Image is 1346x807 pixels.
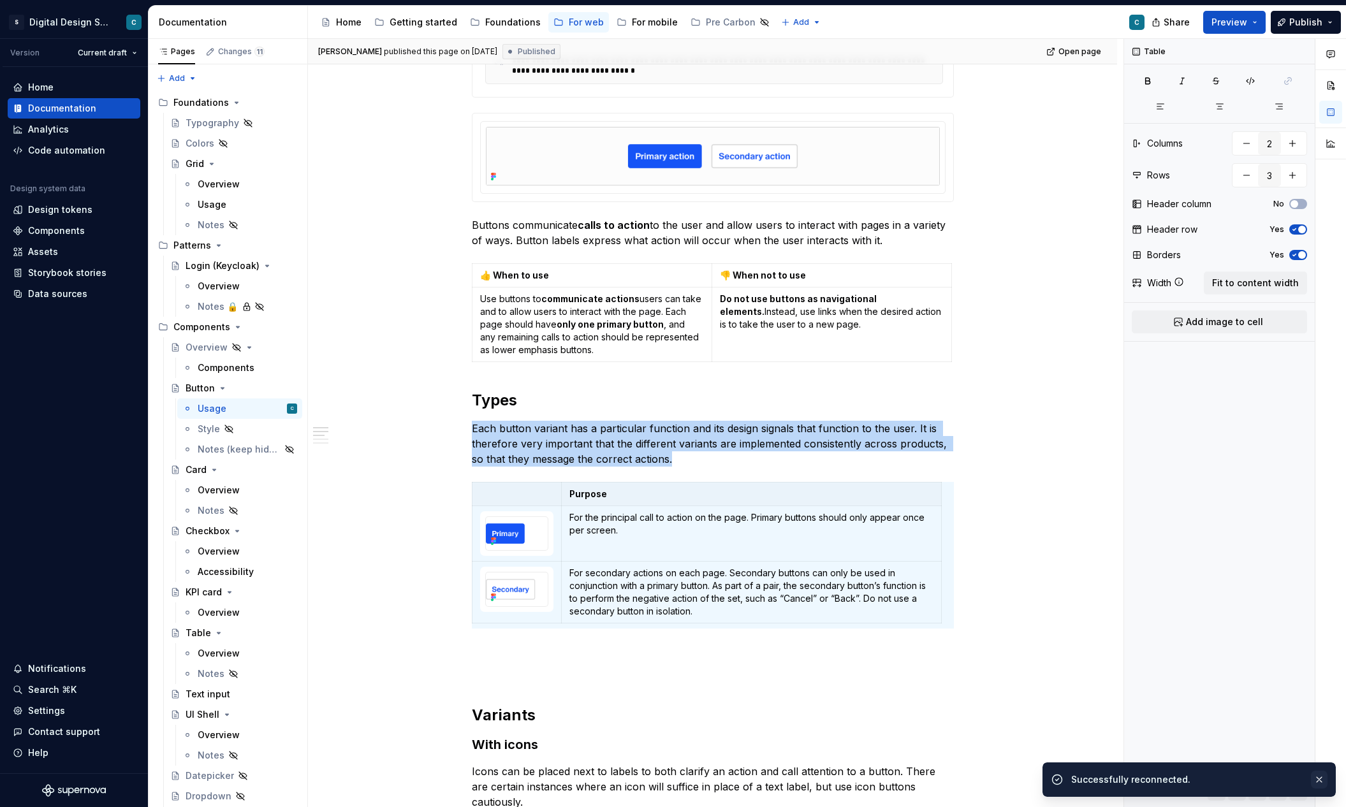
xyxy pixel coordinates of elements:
[198,178,240,191] div: Overview
[1145,11,1198,34] button: Share
[198,565,254,578] div: Accessibility
[1042,43,1107,61] a: Open page
[28,266,106,279] div: Storybook stories
[518,47,555,57] span: Published
[569,16,604,29] div: For web
[1147,198,1211,210] div: Header column
[1271,11,1341,34] button: Publish
[28,704,65,717] div: Settings
[316,10,775,35] div: Page tree
[165,521,302,541] a: Checkbox
[186,790,231,803] div: Dropdown
[198,423,220,435] div: Style
[177,664,302,684] a: Notes
[720,270,806,280] strong: 👎 When not to use
[611,12,683,33] a: For mobile
[8,140,140,161] a: Code automation
[186,157,204,170] div: Grid
[632,16,678,29] div: For mobile
[569,488,933,500] p: Purpose
[1147,169,1170,182] div: Rows
[165,113,302,133] a: Typography
[1164,16,1190,29] span: Share
[720,293,879,317] strong: Do not use buttons as navigational elements.
[186,627,211,639] div: Table
[28,662,86,675] div: Notifications
[165,786,302,806] a: Dropdown
[541,293,640,304] strong: communicate actions
[472,390,954,411] h2: Types
[8,98,140,119] a: Documentation
[291,402,294,415] div: C
[198,443,281,456] div: Notes (keep hidden)
[1147,277,1171,289] div: Width
[177,602,302,623] a: Overview
[569,511,933,537] p: For the principal call to action on the page. Primary buttons should only appear once per screen.
[8,77,140,98] a: Home
[28,81,54,94] div: Home
[42,784,106,797] svg: Supernova Logo
[472,217,954,248] p: Buttons communicate to the user and allow users to interact with pages in a variety of ways. Butt...
[186,382,215,395] div: Button
[186,259,260,272] div: Login (Keycloak)
[186,586,222,599] div: KPI card
[8,743,140,763] button: Help
[198,198,226,211] div: Usage
[177,296,302,317] a: Notes 🔒
[569,567,933,618] p: For secondary actions on each page. Secondary buttons can only be used in conjunction with a prim...
[165,684,302,704] a: Text input
[131,17,136,27] div: C
[1147,223,1197,236] div: Header row
[254,47,265,57] span: 11
[8,221,140,241] a: Components
[198,729,240,741] div: Overview
[186,708,219,721] div: UI Shell
[578,219,650,231] strong: calls to action
[8,722,140,742] button: Contact support
[198,280,240,293] div: Overview
[173,96,229,109] div: Foundations
[165,623,302,643] a: Table
[173,239,211,252] div: Patterns
[177,419,302,439] a: Style
[165,704,302,725] a: UI Shell
[1289,16,1322,29] span: Publish
[186,769,234,782] div: Datepicker
[186,525,230,537] div: Checkbox
[1134,17,1139,27] div: C
[198,545,240,558] div: Overview
[165,154,302,174] a: Grid
[1273,199,1284,209] label: No
[29,16,111,29] div: Digital Design System
[186,341,228,354] div: Overview
[685,12,775,33] a: Pre Carbon
[173,321,230,333] div: Components
[8,119,140,140] a: Analytics
[198,402,226,415] div: Usage
[472,421,954,467] p: Each button variant has a particular function and its design signals that function to the user. I...
[1132,310,1307,333] button: Add image to cell
[177,174,302,194] a: Overview
[318,47,382,57] span: [PERSON_NAME]
[177,398,302,419] a: UsageC
[486,517,548,550] img: 7bed1041-d9f9-4633-a92a-24472e106f30.png
[177,541,302,562] a: Overview
[177,480,302,500] a: Overview
[557,319,664,330] strong: only one primary button
[158,47,195,57] div: Pages
[198,484,240,497] div: Overview
[198,219,224,231] div: Notes
[480,270,549,280] strong: 👍 When to use
[384,47,497,57] div: published this page on [DATE]
[177,725,302,745] a: Overview
[548,12,609,33] a: For web
[78,48,127,58] span: Current draft
[198,667,224,680] div: Notes
[1269,250,1284,260] label: Yes
[706,16,756,29] div: Pre Carbon
[28,683,77,696] div: Search ⌘K
[1269,224,1284,235] label: Yes
[186,688,230,701] div: Text input
[1186,316,1263,328] span: Add image to cell
[165,337,302,358] a: Overview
